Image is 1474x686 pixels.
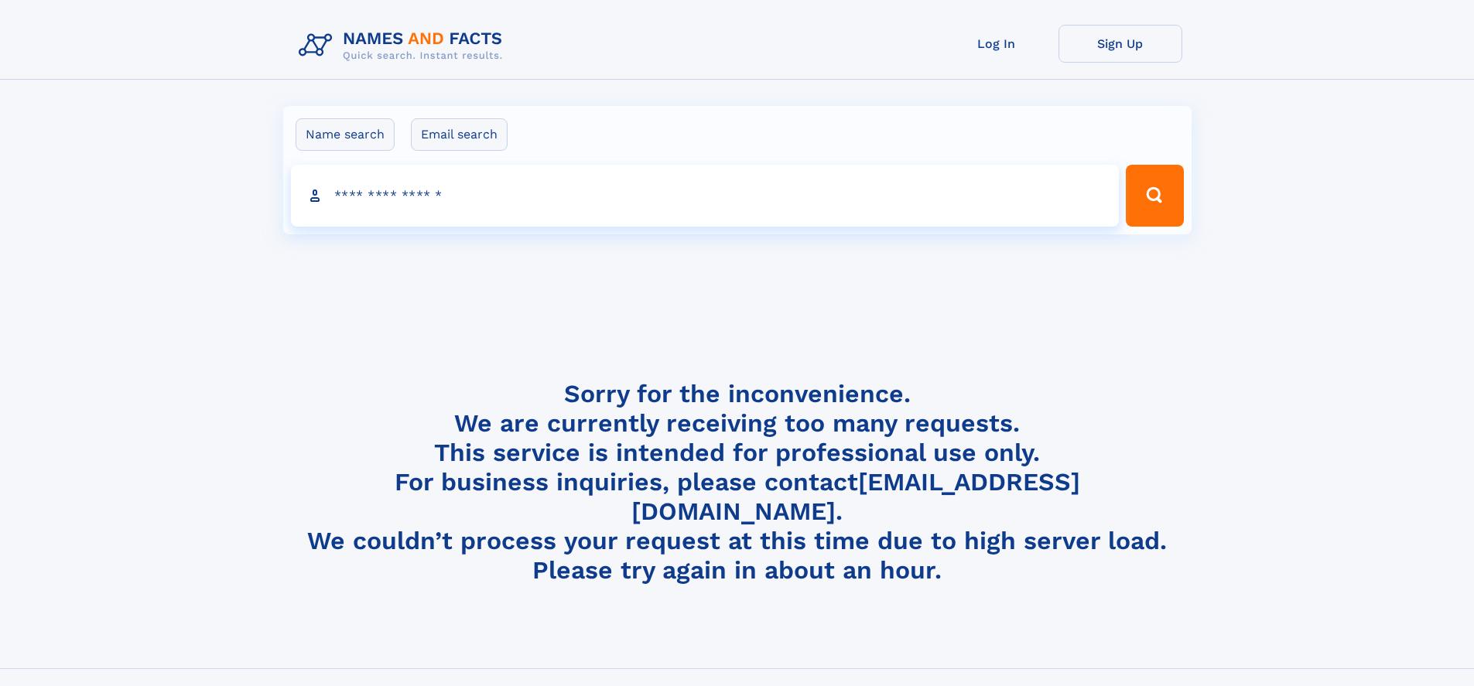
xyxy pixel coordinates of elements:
[935,25,1058,63] a: Log In
[1058,25,1182,63] a: Sign Up
[631,467,1080,526] a: [EMAIL_ADDRESS][DOMAIN_NAME]
[411,118,508,151] label: Email search
[292,25,515,67] img: Logo Names and Facts
[296,118,395,151] label: Name search
[1126,165,1183,227] button: Search Button
[292,379,1182,585] h4: Sorry for the inconvenience. We are currently receiving too many requests. This service is intend...
[291,165,1120,227] input: search input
